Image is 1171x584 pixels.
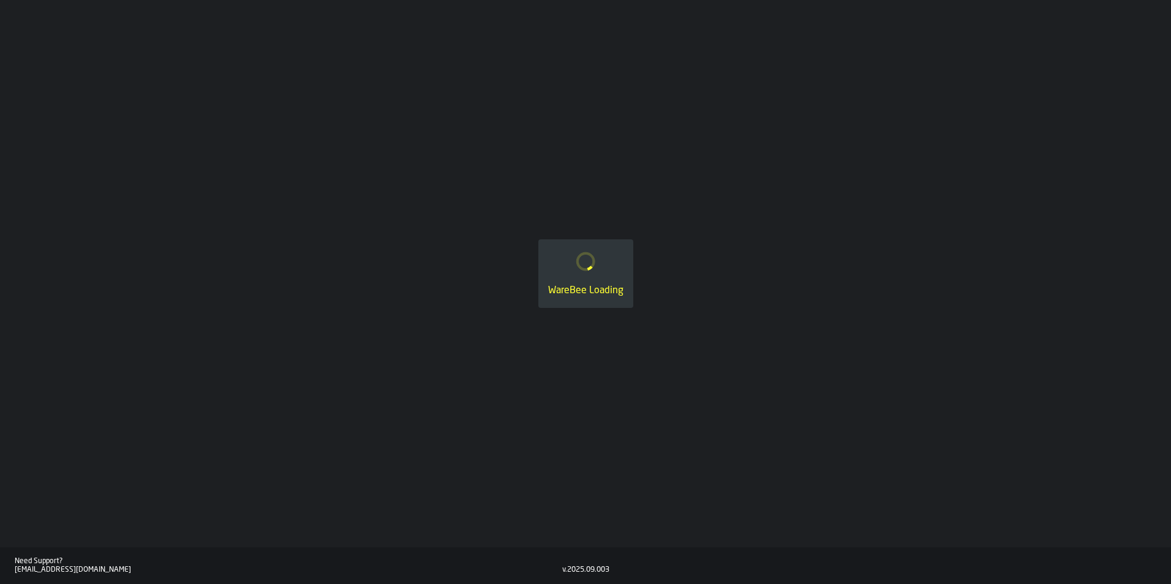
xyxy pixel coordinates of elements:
div: WareBee Loading [548,283,623,298]
div: v. [562,566,567,574]
div: 2025.09.003 [567,566,609,574]
a: Need Support?[EMAIL_ADDRESS][DOMAIN_NAME] [15,557,562,574]
div: [EMAIL_ADDRESS][DOMAIN_NAME] [15,566,562,574]
div: Need Support? [15,557,562,566]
